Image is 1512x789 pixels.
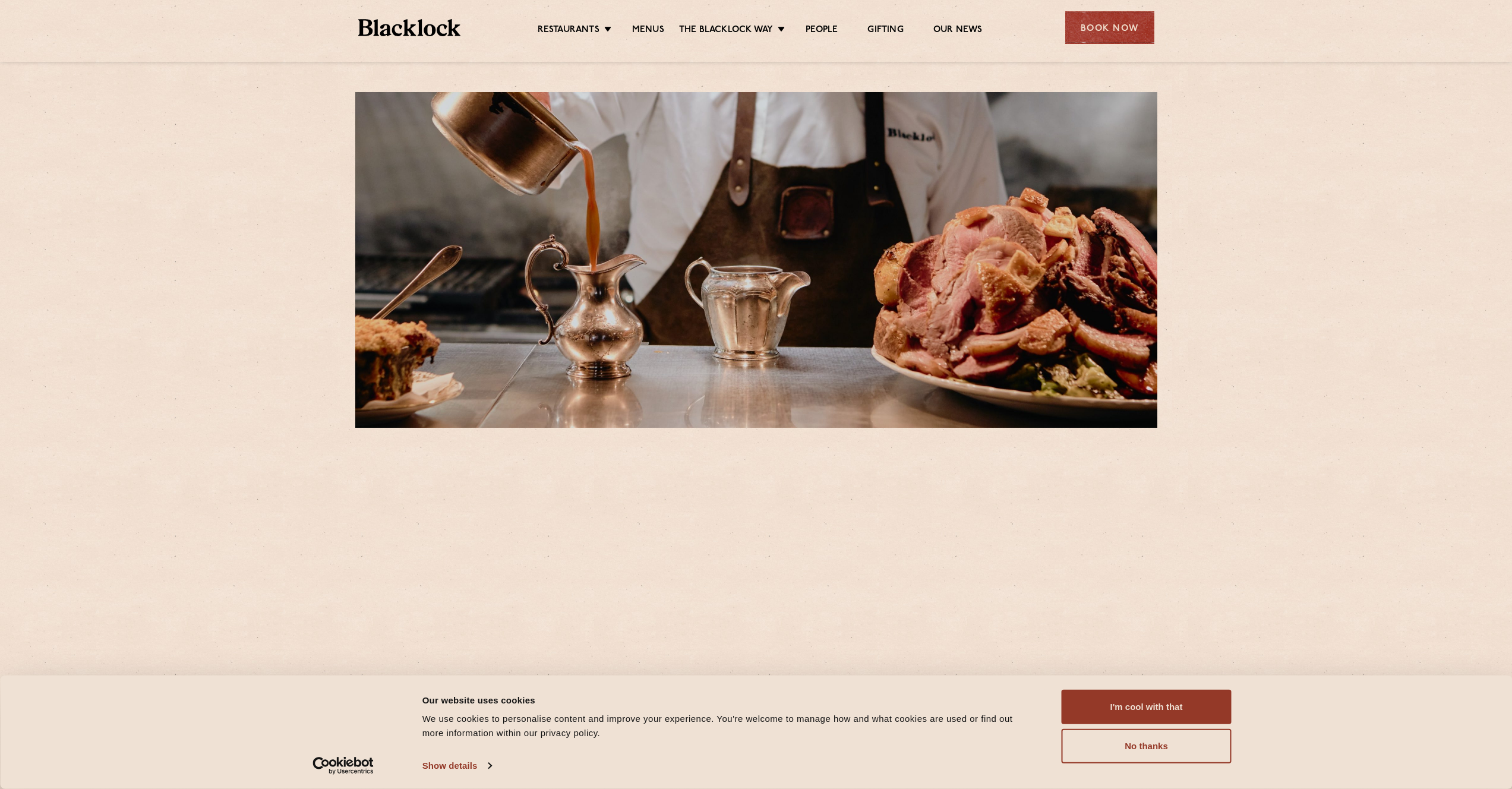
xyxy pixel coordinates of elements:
[291,757,395,775] a: Usercentrics Cookiebot - opens in a new window
[806,24,838,37] a: People
[538,24,599,37] a: Restaurants
[422,712,1035,740] div: We use cookies to personalise content and improve your experience. You're welcome to manage how a...
[933,24,983,37] a: Our News
[358,19,461,36] img: BL_Textured_Logo-footer-cropped.svg
[1062,690,1232,724] button: I'm cool with that
[679,24,773,37] a: The Blacklock Way
[1065,11,1154,44] div: Book Now
[422,693,1035,707] div: Our website uses cookies
[1062,729,1232,763] button: No thanks
[632,24,664,37] a: Menus
[422,757,491,775] a: Show details
[867,24,903,37] a: Gifting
